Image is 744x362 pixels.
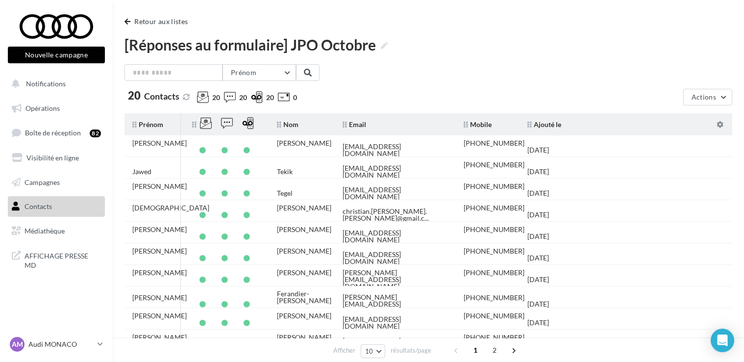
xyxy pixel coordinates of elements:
[527,233,549,240] div: [DATE]
[8,335,105,354] a: AM Audi MONACO
[277,312,331,319] div: [PERSON_NAME]
[124,35,388,54] span: [Réponses au formulaire] JPO Octobre
[343,294,448,314] div: [PERSON_NAME][EMAIL_ADDRESS][DOMAIN_NAME]
[277,290,331,304] div: Ferandier-[PERSON_NAME]
[132,120,163,129] span: Prénom
[132,269,187,276] div: [PERSON_NAME]
[26,154,79,162] span: Visibilité en ligne
[277,205,331,211] div: [PERSON_NAME]
[132,140,187,147] div: [PERSON_NAME]
[464,205,524,211] div: [PHONE_NUMBER]
[464,312,524,319] div: [PHONE_NUMBER]
[343,143,448,157] div: [EMAIL_ADDRESS][DOMAIN_NAME]
[277,226,331,233] div: [PERSON_NAME]
[527,190,549,197] div: [DATE]
[277,140,331,147] div: [PERSON_NAME]
[527,120,561,129] span: Ajouté le
[683,89,732,105] button: Actions
[464,294,524,301] div: [PHONE_NUMBER]
[6,122,107,143] a: Boîte de réception82
[487,342,502,358] span: 2
[464,226,524,233] div: [PHONE_NUMBER]
[527,276,549,283] div: [DATE]
[527,147,549,154] div: [DATE]
[8,47,105,63] button: Nouvelle campagne
[527,211,549,218] div: [DATE]
[365,347,373,355] span: 10
[12,339,23,349] span: AM
[212,93,220,103] span: 20
[277,334,331,341] div: [PERSON_NAME]
[343,165,448,179] div: [EMAIL_ADDRESS][DOMAIN_NAME]
[132,248,187,255] div: [PERSON_NAME]
[25,129,81,137] span: Boîte de réception
[6,74,103,94] button: Notifications
[25,202,52,210] span: Contacts
[6,172,107,193] a: Campagnes
[527,319,549,326] div: [DATE]
[343,251,448,265] div: [EMAIL_ADDRESS][DOMAIN_NAME]
[25,227,65,235] span: Médiathèque
[464,248,524,255] div: [PHONE_NUMBER]
[6,221,107,241] a: Médiathèque
[144,91,179,102] span: Contacts
[132,168,151,175] div: Jawed
[25,104,60,112] span: Opérations
[266,93,274,103] span: 20
[277,248,331,255] div: [PERSON_NAME]
[132,294,187,301] div: [PERSON_NAME]
[343,316,448,330] div: [EMAIL_ADDRESS][DOMAIN_NAME]
[90,129,101,137] div: 82
[132,334,187,341] div: [PERSON_NAME]
[132,183,187,190] div: [PERSON_NAME]
[277,120,298,129] span: Nom
[391,346,431,355] span: résultats/page
[343,120,366,129] span: Email
[343,337,448,351] div: [EMAIL_ADDRESS][DOMAIN_NAME]
[343,269,448,290] div: [PERSON_NAME][EMAIL_ADDRESS][DOMAIN_NAME]
[6,98,107,119] a: Opérations
[132,226,187,233] div: [PERSON_NAME]
[128,90,141,101] span: 20
[28,339,94,349] p: Audi MONACO
[277,168,293,175] div: Tekik
[293,93,297,103] span: 0
[692,93,716,101] span: Actions
[343,208,448,222] span: christian.[PERSON_NAME].[PERSON_NAME]@gmail.c...
[464,334,524,341] div: [PHONE_NUMBER]
[527,301,549,308] div: [DATE]
[343,186,448,200] div: [EMAIL_ADDRESS][DOMAIN_NAME]
[223,64,296,81] button: Prénom
[26,79,66,88] span: Notifications
[132,312,187,319] div: [PERSON_NAME]
[333,346,355,355] span: Afficher
[25,249,101,270] span: AFFICHAGE PRESSE MD
[239,93,247,103] span: 20
[464,120,492,129] span: Mobile
[468,342,483,358] span: 1
[6,196,107,217] a: Contacts
[464,183,524,190] div: [PHONE_NUMBER]
[132,205,209,211] div: [DEMOGRAPHIC_DATA]
[527,255,549,261] div: [DATE]
[231,68,256,77] span: Prénom
[6,245,107,274] a: AFFICHAGE PRESSE MD
[711,329,734,352] div: Open Intercom Messenger
[124,16,192,27] button: Retour aux listes
[277,190,293,197] div: Tegel
[277,269,331,276] div: [PERSON_NAME]
[343,230,448,243] div: [EMAIL_ADDRESS][DOMAIN_NAME]
[464,161,524,168] div: [PHONE_NUMBER]
[464,269,524,276] div: [PHONE_NUMBER]
[527,168,549,175] div: [DATE]
[361,344,386,358] button: 10
[464,140,524,147] div: [PHONE_NUMBER]
[25,178,60,186] span: Campagnes
[6,148,107,168] a: Visibilité en ligne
